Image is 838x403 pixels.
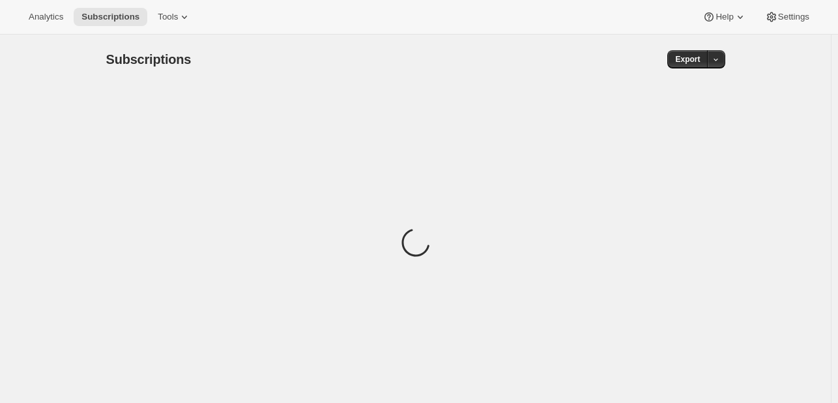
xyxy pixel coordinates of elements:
[21,8,71,26] button: Analytics
[74,8,147,26] button: Subscriptions
[778,12,809,22] span: Settings
[150,8,199,26] button: Tools
[106,52,192,67] span: Subscriptions
[29,12,63,22] span: Analytics
[158,12,178,22] span: Tools
[715,12,733,22] span: Help
[757,8,817,26] button: Settings
[695,8,754,26] button: Help
[667,50,708,68] button: Export
[675,54,700,65] span: Export
[81,12,139,22] span: Subscriptions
